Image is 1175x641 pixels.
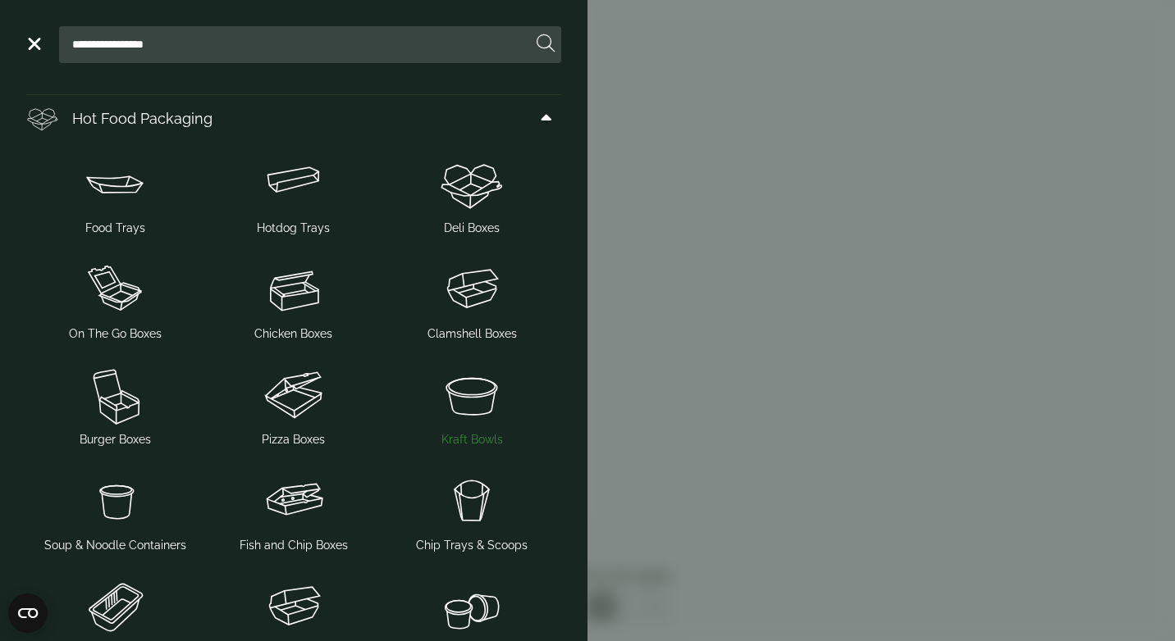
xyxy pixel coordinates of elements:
span: Burger Boxes [80,431,151,448]
img: SoupNsalad_bowls.svg [390,362,555,428]
img: OnTheGo_boxes.svg [33,257,198,322]
img: Hotdog_tray.svg [211,151,376,216]
img: Burger_box.svg [33,362,198,428]
a: Burger Boxes [33,359,198,452]
img: Deli_box.svg [26,102,59,134]
span: On The Go Boxes [69,325,162,343]
span: Deli Boxes [444,220,500,237]
span: Food Trays [85,220,145,237]
span: Hotdog Trays [257,220,330,237]
a: Chicken Boxes [211,253,376,346]
button: Open CMP widget [8,593,48,633]
span: Fish and Chip Boxes [240,537,348,554]
a: Kraft Bowls [390,359,555,452]
span: Hot Food Packaging [72,107,213,130]
a: Hot Food Packaging [26,95,561,141]
img: Pizza_boxes.svg [211,362,376,428]
a: Food Trays [33,148,198,240]
img: Food_tray.svg [33,151,198,216]
span: Soup & Noodle Containers [44,537,186,554]
span: Chip Trays & Scoops [416,537,528,554]
img: Clamshell_box.svg [211,574,376,639]
img: Foil_container.svg [33,574,198,639]
img: Chicken_box-1.svg [211,257,376,322]
img: PortionPots.svg [390,574,555,639]
img: SoupNoodle_container.svg [33,468,198,534]
a: Clamshell Boxes [390,253,555,346]
a: Pizza Boxes [211,359,376,452]
a: Chip Trays & Scoops [390,465,555,557]
img: Deli_box.svg [390,151,555,216]
a: Fish and Chip Boxes [211,465,376,557]
span: Kraft Bowls [441,431,503,448]
img: FishNchip_box.svg [211,468,376,534]
a: Deli Boxes [390,148,555,240]
a: On The Go Boxes [33,253,198,346]
span: Chicken Boxes [254,325,332,343]
a: Hotdog Trays [211,148,376,240]
img: Clamshell_box.svg [390,257,555,322]
span: Clamshell Boxes [427,325,517,343]
span: Pizza Boxes [262,431,325,448]
img: Chip_tray.svg [390,468,555,534]
a: Soup & Noodle Containers [33,465,198,557]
